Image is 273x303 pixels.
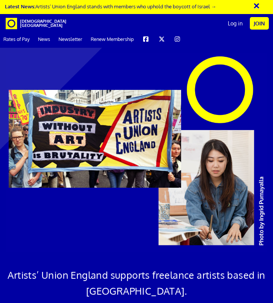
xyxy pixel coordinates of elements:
a: Renew Membership [87,30,137,47]
a: Latest News:Artists’ Union England stands with members who uphold the boycott of Israel → [5,3,216,9]
a: Join [250,17,269,30]
a: News [35,30,54,47]
a: Log in [224,14,246,33]
span: [DEMOGRAPHIC_DATA][GEOGRAPHIC_DATA] [20,19,39,28]
a: Newsletter [55,30,86,47]
strong: Latest News: [5,3,35,9]
h1: Artists’ Union England supports freelance artists based in [GEOGRAPHIC_DATA]. [6,267,267,299]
